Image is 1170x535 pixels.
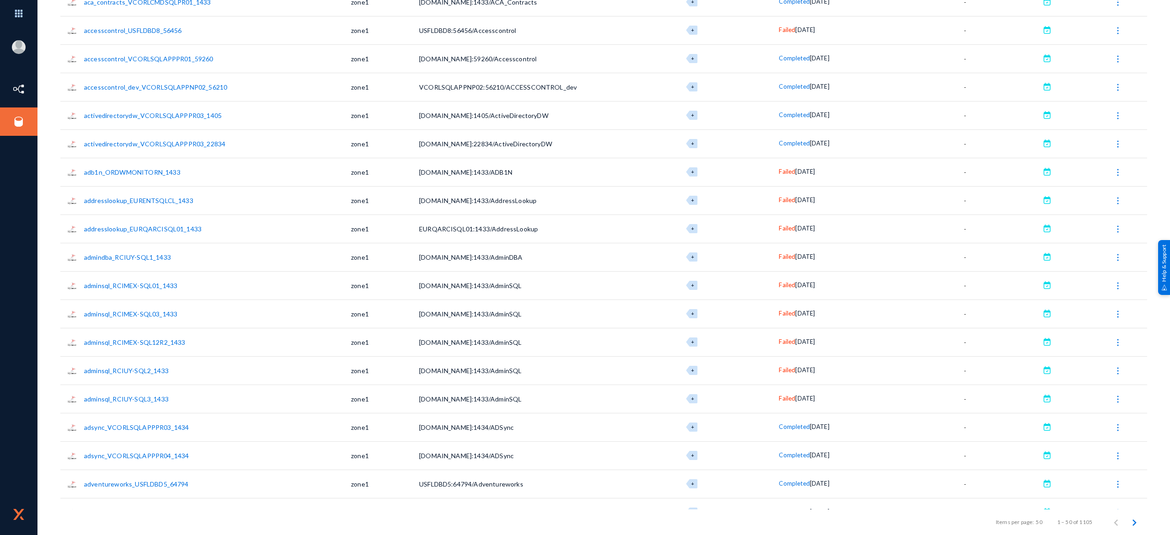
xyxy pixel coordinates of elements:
div: Items per page: [996,518,1034,526]
td: zone1 [351,413,419,441]
span: VCORLSQLAPPNP02:56210/ACCESSCONTROL_dev [419,83,577,91]
span: [DOMAIN_NAME]:1434/ADSync [419,423,514,431]
td: - [964,271,1041,300]
span: [DATE] [795,395,815,402]
a: adminsql_RCIMEX-SQL03_1433 [84,310,177,318]
img: icon-more.svg [1113,139,1122,149]
img: sqlserver.png [67,479,77,489]
span: + [691,197,694,203]
a: adminsql_RCIMEX-SQL01_1433 [84,282,177,289]
span: Failed [779,26,795,33]
span: [DATE] [795,26,815,33]
a: activedirectorydw_VCORLSQLAPPPR03_22834 [84,140,225,148]
td: zone1 [351,16,419,44]
td: zone1 [351,44,419,73]
span: [DOMAIN_NAME]:1433/AdminSQL [419,282,521,289]
a: addresslookup_EURENTSQLCL_1433 [84,197,193,204]
span: [DOMAIN_NAME]:1433/AdminSQL [419,367,521,374]
span: [DOMAIN_NAME]:1433/AdminSQL [419,395,521,403]
span: + [691,481,694,487]
img: help_support.svg [1161,284,1167,290]
span: + [691,339,694,345]
img: icon-more.svg [1113,508,1122,517]
a: Datasets [32,89,58,100]
img: sqlserver.png [67,394,77,404]
span: [DOMAIN_NAME]:1433/ADB1N [419,168,512,176]
img: icon-more.svg [1113,26,1122,35]
span: + [691,254,694,260]
img: sqlserver.png [67,252,77,262]
span: + [691,310,694,316]
img: sqlserver.png [67,26,77,36]
td: zone1 [351,214,419,243]
span: + [691,169,694,175]
td: zone1 [351,385,419,413]
a: adminsql_RCIUY-SQL3_1433 [84,395,169,403]
td: - [964,214,1041,243]
span: [DATE] [795,366,815,374]
img: icon-more.svg [1113,338,1122,347]
a: activedirectorydw_VCORLSQLAPPPR03_1405 [84,112,222,119]
a: accesscontrol_VCORLSQLAPPPR01_59260 [84,55,213,63]
span: [DATE] [810,139,830,147]
span: Failed [779,196,795,203]
span: + [691,112,694,118]
td: - [964,243,1041,271]
span: Completed [779,83,809,90]
img: sqlserver.png [67,309,77,319]
span: [DATE] [795,310,815,317]
td: - [964,158,1041,186]
img: sqlserver.png [67,224,77,234]
td: zone1 [351,300,419,328]
td: zone1 [351,356,419,385]
img: icon-more.svg [1113,83,1122,92]
span: [DATE] [810,83,830,90]
td: zone1 [351,129,419,158]
td: - [964,186,1041,214]
span: Completed [779,508,809,515]
span: [DATE] [810,480,830,487]
a: accesscontrol_dev_VCORLSQLAPPNP02_56210 [84,83,227,91]
span: [DOMAIN_NAME]:1433/AdminSQL [419,310,521,318]
img: sqlserver.png [67,281,77,291]
button: Next page [1125,513,1143,531]
span: Failed [779,310,795,317]
span: Completed [779,451,809,459]
span: [DATE] [795,225,815,232]
span: + [691,424,694,430]
span: Completed [779,480,809,487]
img: sqlserver.png [67,423,77,433]
a: Sources [32,116,58,127]
span: + [691,509,694,515]
img: icon-more.svg [1113,480,1122,489]
a: accesscontrol_USFLDBD8_56456 [84,27,181,34]
td: zone1 [351,328,419,356]
img: icon-more.svg [1113,54,1122,64]
span: [DOMAIN_NAME]:1405/ActiveDirectoryDW [419,112,548,119]
span: [DATE] [810,54,830,62]
td: zone1 [351,271,419,300]
span: USFLDBD5:64794/Adventureworks [419,480,523,488]
img: sqlserver.png [67,366,77,376]
a: adb1n_ORDWMONITORN_1433 [84,168,181,176]
td: zone1 [351,441,419,470]
td: - [964,101,1041,129]
span: Failed [779,395,795,402]
div: 50 [1036,518,1042,526]
span: Completed [779,54,809,62]
img: icon-more.svg [1113,310,1122,319]
td: zone1 [351,158,419,186]
td: zone1 [351,498,419,526]
td: zone1 [351,243,419,271]
img: icon-more.svg [1113,366,1122,375]
li: [EMAIL_ADDRESS][DOMAIN_NAME] [32,31,92,42]
img: sqlserver.png [67,337,77,348]
img: icon-more.svg [1113,196,1122,205]
a: adventureworks_USFLDBD5_64794 [84,480,189,488]
img: icon-more.svg [1113,281,1122,290]
span: EURQARCISQL01:1433/AddressLookup [419,225,538,233]
img: icon-more.svg [1113,395,1122,404]
span: Completed [779,139,809,147]
span: + [691,84,694,90]
span: [DATE] [795,168,815,175]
